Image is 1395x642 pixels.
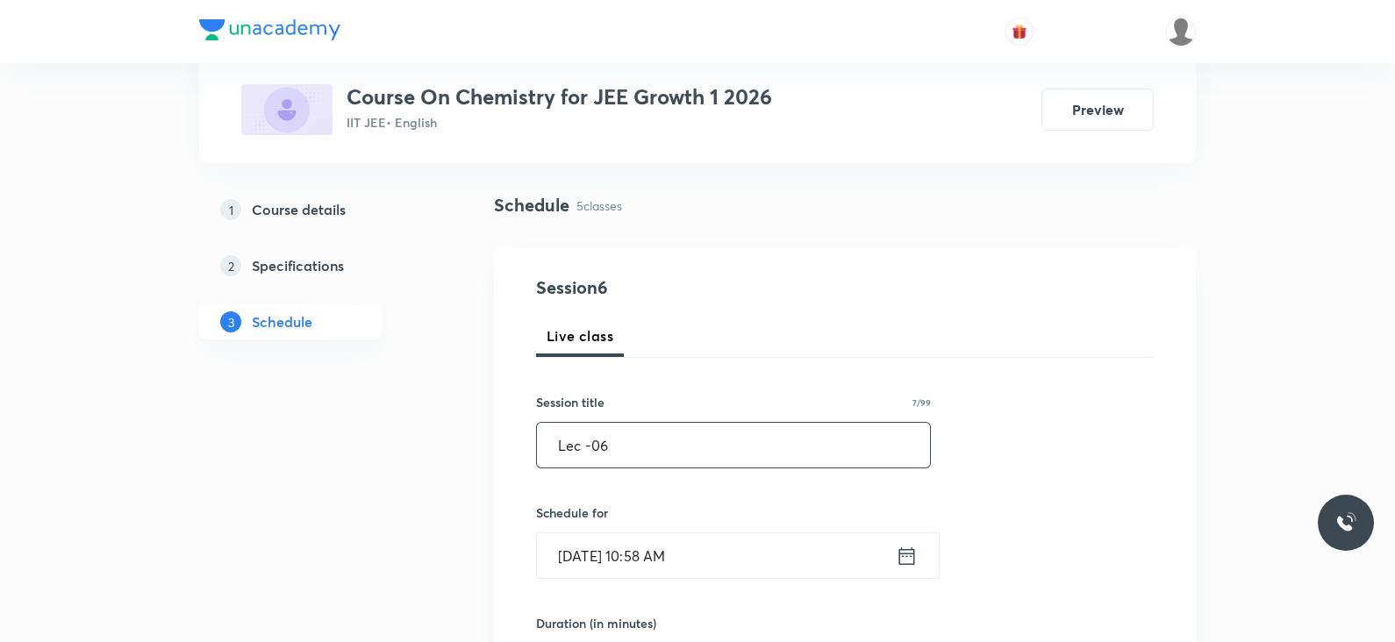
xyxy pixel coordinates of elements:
[347,113,772,132] p: IIT JEE • English
[1012,24,1027,39] img: avatar
[241,84,333,135] img: FC64538A-6E84-4DF8-9B1F-E5C3B05F7D95_plus.png
[252,255,344,276] h5: Specifications
[494,192,569,218] h4: Schedule
[536,614,656,632] h6: Duration (in minutes)
[199,19,340,45] a: Company Logo
[547,325,613,346] span: Live class
[536,275,856,301] h4: Session 6
[1041,89,1154,131] button: Preview
[252,199,346,220] h5: Course details
[536,393,604,411] h6: Session title
[1005,18,1034,46] button: avatar
[199,19,340,40] img: Company Logo
[347,84,772,110] h3: Course On Chemistry for JEE Growth 1 2026
[220,255,241,276] p: 2
[912,398,931,407] p: 7/99
[220,199,241,220] p: 1
[252,311,312,332] h5: Schedule
[199,248,438,283] a: 2Specifications
[1335,512,1356,533] img: ttu
[220,311,241,332] p: 3
[199,192,438,227] a: 1Course details
[536,503,931,522] h6: Schedule for
[1166,17,1196,46] img: Saniya Tarannum
[537,423,930,467] input: A great title is short, clear and descriptive
[576,196,622,215] p: 5 classes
